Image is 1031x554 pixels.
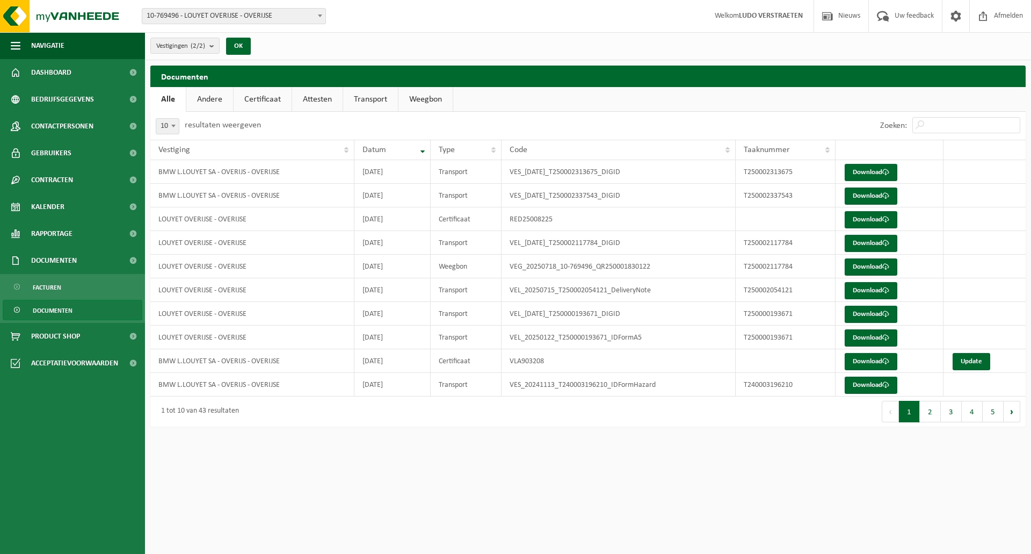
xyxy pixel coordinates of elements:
td: VES_[DATE]_T250002337543_DIGID [502,184,736,207]
button: 4 [962,401,983,422]
td: [DATE] [354,231,431,255]
td: Certificaat [431,349,502,373]
span: Vestigingen [156,38,205,54]
span: Navigatie [31,32,64,59]
a: Facturen [3,277,142,297]
span: 10-769496 - LOUYET OVERIJSE - OVERIJSE [142,9,325,24]
td: VES_20241113_T240003196210_IDFormHazard [502,373,736,397]
td: LOUYET OVERIJSE - OVERIJSE [150,231,354,255]
td: T240003196210 [736,373,836,397]
span: Documenten [33,300,72,321]
td: Transport [431,302,502,326]
button: Next [1004,401,1020,422]
span: Datum [362,146,386,154]
a: Download [845,353,897,370]
td: VEL_20250122_T250000193671_IDFormA5 [502,326,736,349]
td: [DATE] [354,207,431,231]
span: Product Shop [31,323,80,350]
span: Gebruikers [31,140,71,167]
span: Contactpersonen [31,113,93,140]
td: Transport [431,278,502,302]
td: T250000193671 [736,302,836,326]
a: Andere [186,87,233,112]
button: Vestigingen(2/2) [150,38,220,54]
td: VEG_20250718_10-769496_QR250001830122 [502,255,736,278]
td: [DATE] [354,278,431,302]
td: Transport [431,231,502,255]
td: LOUYET OVERIJSE - OVERIJSE [150,326,354,349]
a: Download [845,164,897,181]
label: Zoeken: [880,121,907,130]
td: [DATE] [354,255,431,278]
a: Download [845,329,897,347]
span: 10 [156,119,179,134]
a: Documenten [3,300,142,320]
td: T250002313675 [736,160,836,184]
td: T250002117784 [736,255,836,278]
td: LOUYET OVERIJSE - OVERIJSE [150,255,354,278]
td: T250002054121 [736,278,836,302]
td: VES_[DATE]_T250002313675_DIGID [502,160,736,184]
a: Transport [343,87,398,112]
count: (2/2) [191,42,205,49]
button: 3 [941,401,962,422]
span: Type [439,146,455,154]
td: VLA903208 [502,349,736,373]
td: [DATE] [354,349,431,373]
button: 1 [899,401,920,422]
span: Vestiging [158,146,190,154]
a: Download [845,306,897,323]
td: VEL_[DATE]_T250000193671_DIGID [502,302,736,326]
span: Code [510,146,527,154]
td: BMW L.LOUYET SA - OVERIJS - OVERIJSE [150,349,354,373]
span: Rapportage [31,220,72,247]
td: Transport [431,373,502,397]
span: Bedrijfsgegevens [31,86,94,113]
td: RED25008225 [502,207,736,231]
td: VEL_20250715_T250002054121_DeliveryNote [502,278,736,302]
a: Download [845,211,897,228]
td: [DATE] [354,160,431,184]
span: Dashboard [31,59,71,86]
td: [DATE] [354,373,431,397]
a: Download [845,282,897,299]
a: Attesten [292,87,343,112]
button: OK [226,38,251,55]
td: T250000193671 [736,326,836,349]
span: Acceptatievoorwaarden [31,350,118,377]
a: Download [845,258,897,276]
button: 5 [983,401,1004,422]
td: BMW L.LOUYET SA - OVERIJS - OVERIJSE [150,373,354,397]
td: [DATE] [354,326,431,349]
td: T250002337543 [736,184,836,207]
h2: Documenten [150,66,1026,87]
td: [DATE] [354,302,431,326]
a: Certificaat [234,87,292,112]
td: BMW L.LOUYET SA - OVERIJS - OVERIJSE [150,184,354,207]
td: Transport [431,184,502,207]
td: T250002117784 [736,231,836,255]
span: 10 [156,118,179,134]
span: Contracten [31,167,73,193]
td: Weegbon [431,255,502,278]
div: 1 tot 10 van 43 resultaten [156,402,239,421]
td: Certificaat [431,207,502,231]
span: Kalender [31,193,64,220]
button: Previous [882,401,899,422]
td: LOUYET OVERIJSE - OVERIJSE [150,278,354,302]
a: Download [845,377,897,394]
strong: LUDO VERSTRAETEN [739,12,803,20]
span: Facturen [33,277,61,298]
a: Download [845,235,897,252]
td: LOUYET OVERIJSE - OVERIJSE [150,302,354,326]
td: LOUYET OVERIJSE - OVERIJSE [150,207,354,231]
a: Download [845,188,897,205]
td: BMW L.LOUYET SA - OVERIJS - OVERIJSE [150,160,354,184]
a: Update [953,353,990,370]
td: [DATE] [354,184,431,207]
td: VEL_[DATE]_T250002117784_DIGID [502,231,736,255]
td: Transport [431,326,502,349]
td: Transport [431,160,502,184]
button: 2 [920,401,941,422]
a: Weegbon [398,87,453,112]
